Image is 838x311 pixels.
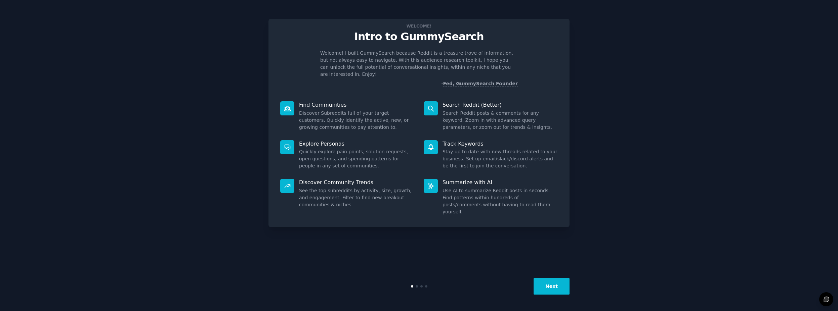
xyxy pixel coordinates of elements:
p: Search Reddit (Better) [443,101,558,108]
dd: Discover Subreddits full of your target customers. Quickly identify the active, new, or growing c... [299,110,414,131]
a: Fed, GummySearch Founder [443,81,518,87]
div: - [441,80,518,87]
p: Track Keywords [443,140,558,147]
dd: Quickly explore pain points, solution requests, open questions, and spending patterns for people ... [299,148,414,169]
p: Intro to GummySearch [276,31,562,43]
dd: Use AI to summarize Reddit posts in seconds. Find patterns within hundreds of posts/comments with... [443,187,558,215]
p: Discover Community Trends [299,179,414,186]
span: Welcome! [405,22,433,30]
dd: See the top subreddits by activity, size, growth, and engagement. Filter to find new breakout com... [299,187,414,208]
button: Next [534,278,570,295]
p: Welcome! I built GummySearch because Reddit is a treasure trove of information, but not always ea... [320,50,518,78]
p: Summarize with AI [443,179,558,186]
dd: Stay up to date with new threads related to your business. Set up email/slack/discord alerts and ... [443,148,558,169]
dd: Search Reddit posts & comments for any keyword. Zoom in with advanced query parameters, or zoom o... [443,110,558,131]
p: Find Communities [299,101,414,108]
p: Explore Personas [299,140,414,147]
